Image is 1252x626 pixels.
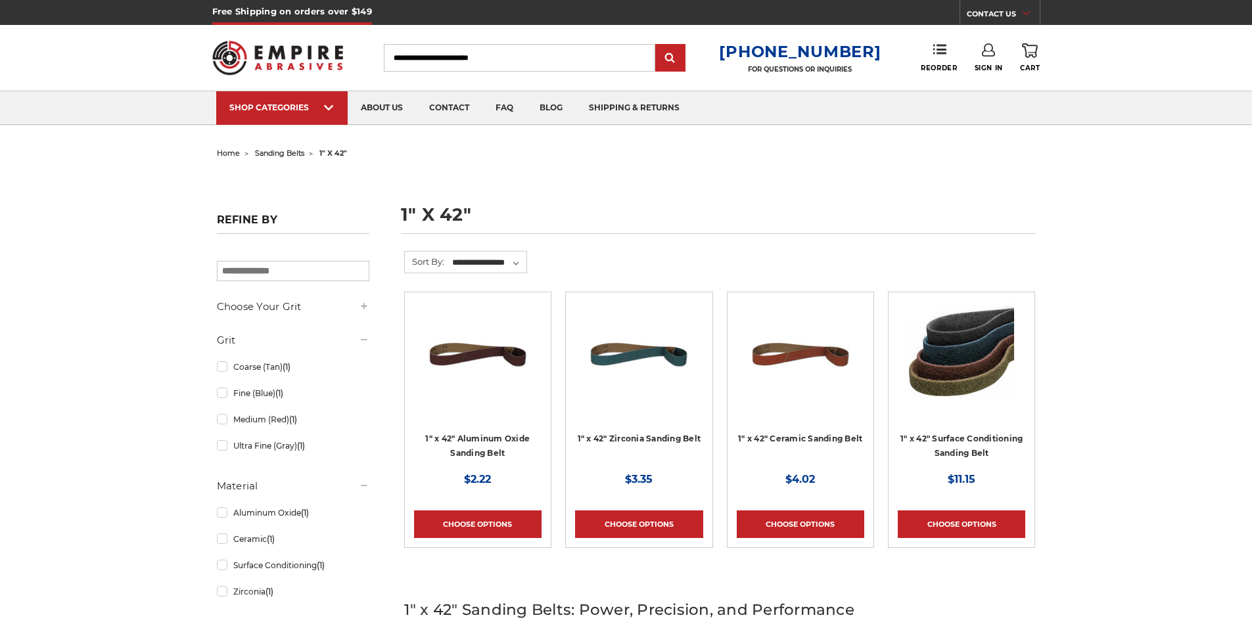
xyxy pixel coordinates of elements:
[425,434,530,458] a: 1" x 42" Aluminum Oxide Sanding Belt
[289,414,297,424] span: (1)
[482,91,526,125] a: faq
[229,102,335,112] div: SHOP CATEGORIES
[967,7,1040,25] a: CONTACT US
[217,527,369,550] a: Ceramic
[414,302,542,429] a: 1" x 42" Aluminum Oxide Belt
[575,510,703,538] a: Choose Options
[898,302,1025,429] a: 1"x42" Surface Conditioning Sanding Belts
[267,534,275,544] span: (1)
[748,302,853,407] img: 1" x 42" Ceramic Belt
[348,91,416,125] a: about us
[416,91,482,125] a: contact
[738,434,862,443] a: 1" x 42" Ceramic Sanding Belt
[578,434,701,443] a: 1" x 42" Zirconia Sanding Belt
[526,91,576,125] a: blog
[217,299,369,315] h5: Choose Your Grit
[898,510,1025,538] a: Choose Options
[575,302,703,429] a: 1" x 42" Zirconia Belt
[297,441,305,451] span: (1)
[301,508,309,518] span: (1)
[217,501,369,524] a: Aluminum Oxide
[266,587,273,596] span: (1)
[317,560,325,570] span: (1)
[404,598,1036,621] h2: 1" x 42" Sanding Belts: Power, Precision, and Performance
[217,434,369,457] a: Ultra Fine (Gray)
[719,65,881,74] p: FOR QUESTIONS OR INQUIRIES
[414,510,542,538] a: Choose Options
[255,148,304,158] a: sanding belts
[425,302,530,407] img: 1" x 42" Aluminum Oxide Belt
[975,64,1003,72] span: Sign In
[217,148,240,158] a: home
[217,332,369,348] h5: Grit
[1020,64,1040,72] span: Cart
[450,253,526,273] select: Sort By:
[217,554,369,577] a: Surface Conditioning
[785,473,815,485] span: $4.02
[586,302,691,407] img: 1" x 42" Zirconia Belt
[401,206,1036,234] h1: 1" x 42"
[909,302,1014,407] img: 1"x42" Surface Conditioning Sanding Belts
[900,434,1023,458] a: 1" x 42" Surface Conditioning Sanding Belt
[921,64,957,72] span: Reorder
[405,252,444,271] label: Sort By:
[275,388,283,398] span: (1)
[657,45,684,72] input: Submit
[217,213,369,234] h5: Refine by
[719,42,881,61] a: [PHONE_NUMBER]
[217,355,369,378] a: Coarse (Tan)
[217,382,369,405] a: Fine (Blue)
[737,302,864,429] a: 1" x 42" Ceramic Belt
[217,408,369,431] a: Medium (Red)
[948,473,975,485] span: $11.15
[217,580,369,603] a: Zirconia
[212,32,344,83] img: Empire Abrasives
[576,91,693,125] a: shipping & returns
[737,510,864,538] a: Choose Options
[1020,43,1040,72] a: Cart
[464,473,491,485] span: $2.22
[921,43,957,72] a: Reorder
[217,478,369,494] h5: Material
[625,473,653,485] span: $3.35
[319,148,347,158] span: 1" x 42"
[283,362,290,372] span: (1)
